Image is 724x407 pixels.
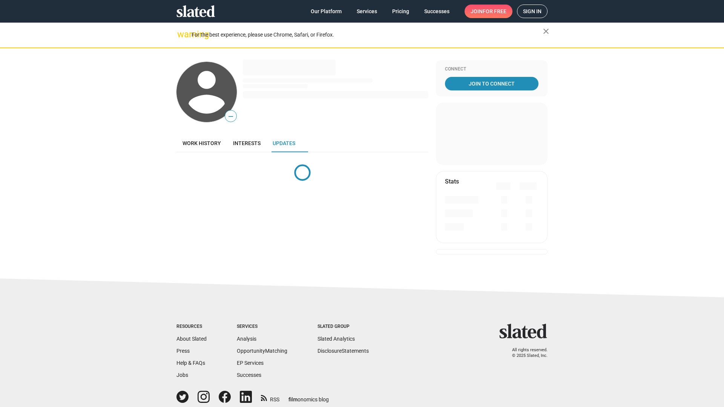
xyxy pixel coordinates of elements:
mat-icon: warning [177,30,186,39]
span: Interests [233,140,261,146]
a: Sign in [517,5,548,18]
a: Successes [418,5,456,18]
a: Our Platform [305,5,348,18]
a: Joinfor free [465,5,512,18]
span: for free [483,5,506,18]
span: Sign in [523,5,541,18]
a: RSS [261,392,279,403]
div: Connect [445,66,538,72]
a: Successes [237,372,261,378]
span: — [225,112,236,121]
span: Work history [183,140,221,146]
span: Our Platform [311,5,342,18]
span: Join To Connect [446,77,537,90]
span: Join [471,5,506,18]
a: Services [351,5,383,18]
a: Jobs [176,372,188,378]
div: Services [237,324,287,330]
a: OpportunityMatching [237,348,287,354]
span: film [288,396,298,402]
a: Help & FAQs [176,360,205,366]
a: About Slated [176,336,207,342]
a: Join To Connect [445,77,538,90]
a: Pricing [386,5,415,18]
a: Slated Analytics [318,336,355,342]
a: Updates [267,134,301,152]
span: Successes [424,5,449,18]
a: Work history [176,134,227,152]
a: EP Services [237,360,264,366]
p: All rights reserved. © 2025 Slated, Inc. [504,347,548,358]
span: Pricing [392,5,409,18]
a: DisclosureStatements [318,348,369,354]
a: Press [176,348,190,354]
a: Interests [227,134,267,152]
mat-icon: close [541,27,551,36]
div: Slated Group [318,324,369,330]
mat-card-title: Stats [445,177,459,185]
a: Analysis [237,336,256,342]
a: filmonomics blog [288,390,329,403]
div: For the best experience, please use Chrome, Safari, or Firefox. [192,30,543,40]
div: Resources [176,324,207,330]
span: Services [357,5,377,18]
span: Updates [273,140,295,146]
